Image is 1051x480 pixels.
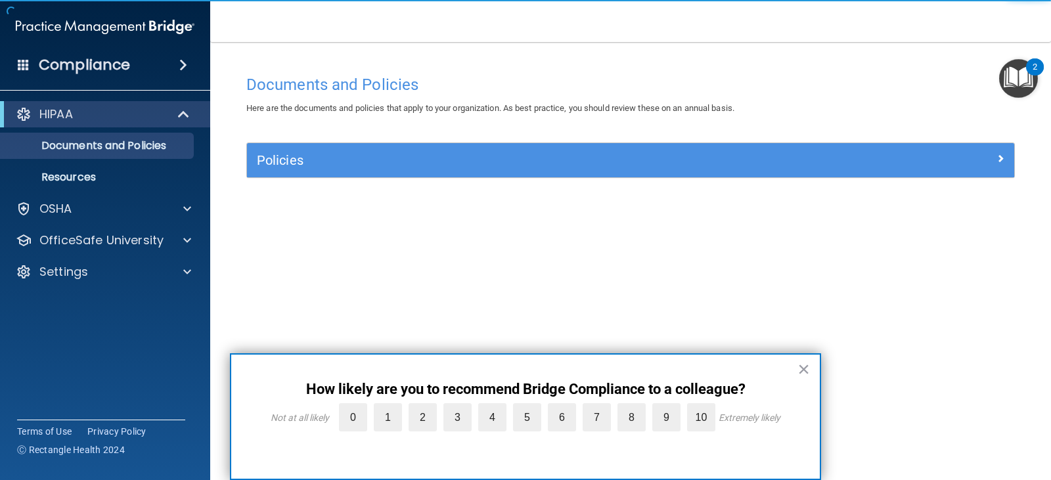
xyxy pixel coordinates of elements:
[999,59,1038,98] button: Open Resource Center, 2 new notifications
[246,103,734,113] span: Here are the documents and policies that apply to your organization. As best practice, you should...
[409,403,437,431] label: 2
[513,403,541,431] label: 5
[652,403,681,431] label: 9
[17,443,125,456] span: Ⓒ Rectangle Health 2024
[548,403,576,431] label: 6
[39,232,164,248] p: OfficeSafe University
[9,171,188,184] p: Resources
[719,412,780,423] div: Extremely likely
[39,264,88,280] p: Settings
[1033,67,1037,84] div: 2
[374,403,402,431] label: 1
[687,403,715,431] label: 10
[583,403,611,431] label: 7
[271,412,329,423] div: Not at all likely
[17,425,72,438] a: Terms of Use
[257,153,813,167] h5: Policies
[478,403,506,431] label: 4
[339,403,367,431] label: 0
[39,201,72,217] p: OSHA
[443,403,472,431] label: 3
[257,381,794,398] p: How likely are you to recommend Bridge Compliance to a colleague?
[39,106,73,122] p: HIPAA
[39,56,130,74] h4: Compliance
[16,14,194,40] img: PMB logo
[9,139,188,152] p: Documents and Policies
[617,403,646,431] label: 8
[797,359,810,380] button: Close
[246,76,1015,93] h4: Documents and Policies
[87,425,146,438] a: Privacy Policy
